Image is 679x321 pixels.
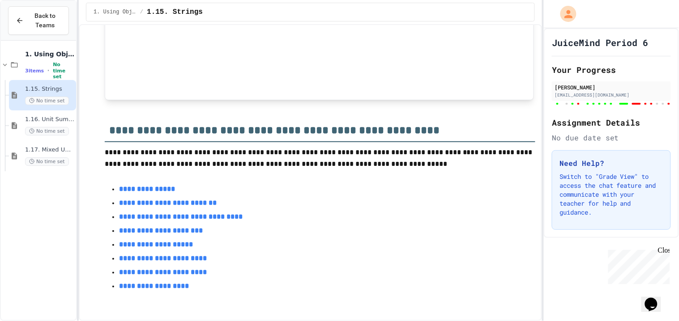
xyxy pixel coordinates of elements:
div: [PERSON_NAME] [555,83,668,91]
div: Chat with us now!Close [4,4,62,57]
span: • [47,67,49,74]
span: 1.17. Mixed Up Code Practice 1.1-1.6 [25,146,74,154]
div: No due date set [552,132,671,143]
span: 1.15. Strings [147,7,203,17]
h2: Assignment Details [552,116,671,129]
h1: JuiceMind Period 6 [552,36,649,49]
p: Switch to "Grade View" to access the chat feature and communicate with your teacher for help and ... [559,172,663,217]
span: No time set [25,97,69,105]
span: 3 items [25,68,44,74]
span: 1.16. Unit Summary 1a (1.1-1.6) [25,116,74,123]
h3: Need Help? [559,158,663,169]
iframe: chat widget [605,246,670,284]
span: / [140,8,143,16]
div: [EMAIL_ADDRESS][DOMAIN_NAME] [555,92,668,98]
button: Back to Teams [8,6,69,35]
span: No time set [53,62,74,80]
span: 1. Using Objects and Methods [94,8,137,16]
span: 1.15. Strings [25,85,74,93]
span: 1. Using Objects and Methods [25,50,74,58]
div: My Account [551,4,579,24]
span: No time set [25,157,69,166]
span: Back to Teams [29,11,61,30]
h2: Your Progress [552,63,671,76]
iframe: chat widget [641,285,670,312]
span: No time set [25,127,69,135]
